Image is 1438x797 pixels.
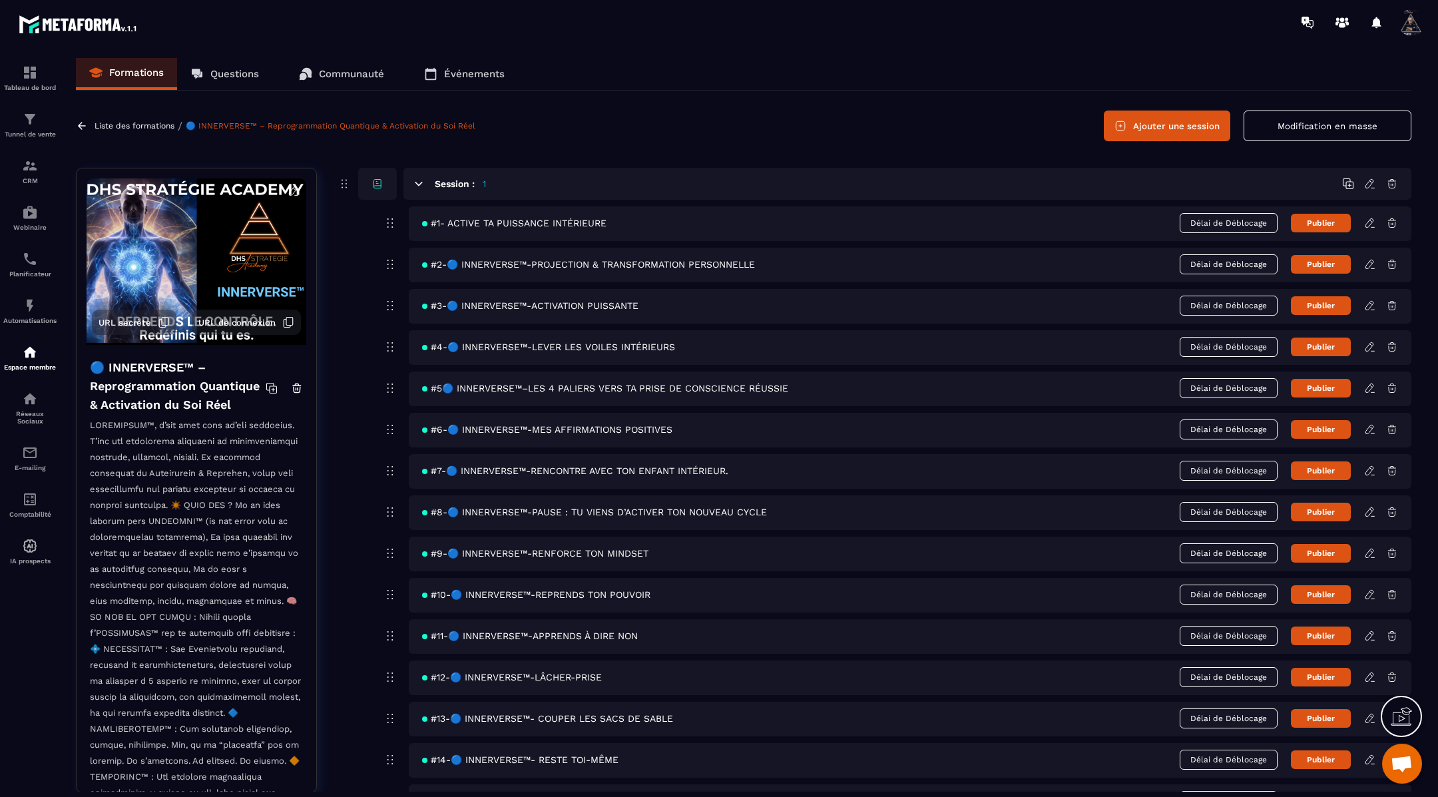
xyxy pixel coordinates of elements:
[22,344,38,360] img: automations
[186,121,475,131] a: 🔵 INNERVERSE™ – Reprogrammation Quantique & Activation du Soi Réel
[422,424,672,435] span: #6-🔵 INNERVERSE™-MES AFFIRMATIONS POSITIVES
[422,713,673,724] span: #13-🔵 INNERVERSE™- COUPER LES SACS DE SABLE
[483,177,486,190] h5: 1
[22,391,38,407] img: social-network
[1291,668,1351,686] button: Publier
[422,754,618,765] span: #14-🔵 INNERVERSE™- RESTE TOI-MÊME
[422,507,767,517] span: #8-🔵 INNERVERSE™-PAUSE : TU VIENS D’ACTIVER TON NOUVEAU CYCLE
[1291,750,1351,769] button: Publier
[1180,750,1278,770] span: Délai de Déblocage
[177,58,272,90] a: Questions
[1180,626,1278,646] span: Délai de Déblocage
[1180,378,1278,398] span: Délai de Déblocage
[3,270,57,278] p: Planificateur
[1291,709,1351,728] button: Publier
[1291,296,1351,315] button: Publier
[1180,337,1278,357] span: Délai de Déblocage
[1180,296,1278,316] span: Délai de Déblocage
[1291,420,1351,439] button: Publier
[3,557,57,565] p: IA prospects
[422,548,648,559] span: #9-🔵 INNERVERSE™-RENFORCE TON MINDSET
[99,318,151,328] span: URL secrète
[422,342,675,352] span: #4-🔵 INNERVERSE™-LEVER LES VOILES INTÉRIEURS
[1180,667,1278,687] span: Délai de Déblocage
[411,58,518,90] a: Événements
[3,177,57,184] p: CRM
[3,435,57,481] a: emailemailE-mailing
[3,131,57,138] p: Tunnel de vente
[1291,627,1351,645] button: Publier
[435,178,475,189] h6: Session :
[3,101,57,148] a: formationformationTunnel de vente
[1291,214,1351,232] button: Publier
[1104,111,1230,141] button: Ajouter une session
[1180,585,1278,605] span: Délai de Déblocage
[422,383,788,394] span: #5🔵 INNERVERSE™–LES 4 PALIERS VERS TA PRISE DE CONSCIENCE RÉUSSIE
[1291,255,1351,274] button: Publier
[22,491,38,507] img: accountant
[76,58,177,90] a: Formations
[1180,461,1278,481] span: Délai de Déblocage
[1244,111,1411,141] button: Modification en masse
[3,317,57,324] p: Automatisations
[422,631,638,641] span: #11-🔵 INNERVERSE™-APPRENDS À DIRE NON
[3,364,57,371] p: Espace membre
[92,310,176,335] button: URL secrète
[22,445,38,461] img: email
[178,120,182,133] span: /
[22,111,38,127] img: formation
[198,318,276,328] span: URL de connexion
[3,241,57,288] a: schedulerschedulerPlanificateur
[444,68,505,80] p: Événements
[1291,585,1351,604] button: Publier
[192,310,301,335] button: URL de connexion
[3,381,57,435] a: social-networksocial-networkRéseaux Sociaux
[422,259,755,270] span: #2-🔵 INNERVERSE™-PROJECTION & TRANSFORMATION PERSONNELLE
[3,194,57,241] a: automationsautomationsWebinaire
[210,68,259,80] p: Questions
[1180,502,1278,522] span: Délai de Déblocage
[422,300,638,311] span: #3-🔵 INNERVERSE™-ACTIVATION PUISSANTE
[422,465,728,476] span: #7-🔵 INNERVERSE™-RENCONTRE AVEC TON ENFANT INTÉRIEUR.
[1180,419,1278,439] span: Délai de Déblocage
[3,334,57,381] a: automationsautomationsEspace membre
[22,251,38,267] img: scheduler
[95,121,174,131] a: Liste des formations
[22,538,38,554] img: automations
[422,672,602,682] span: #12-🔵 INNERVERSE™-LÂCHER-PRISE
[3,288,57,334] a: automationsautomationsAutomatisations
[1291,461,1351,480] button: Publier
[3,481,57,528] a: accountantaccountantComptabilité
[1291,379,1351,398] button: Publier
[22,158,38,174] img: formation
[319,68,384,80] p: Communauté
[22,298,38,314] img: automations
[87,178,306,345] img: background
[109,67,164,79] p: Formations
[3,511,57,518] p: Comptabilité
[3,224,57,231] p: Webinaire
[1291,338,1351,356] button: Publier
[1382,744,1422,784] a: Ouvrir le chat
[1180,708,1278,728] span: Délai de Déblocage
[3,464,57,471] p: E-mailing
[286,58,397,90] a: Communauté
[90,358,266,414] h4: 🔵 INNERVERSE™ – Reprogrammation Quantique & Activation du Soi Réel
[3,148,57,194] a: formationformationCRM
[1180,543,1278,563] span: Délai de Déblocage
[1291,544,1351,563] button: Publier
[22,65,38,81] img: formation
[422,589,650,600] span: #10-🔵 INNERVERSE™-REPRENDS TON POUVOIR
[1180,254,1278,274] span: Délai de Déblocage
[1180,213,1278,233] span: Délai de Déblocage
[3,55,57,101] a: formationformationTableau de bord
[22,204,38,220] img: automations
[3,410,57,425] p: Réseaux Sociaux
[3,84,57,91] p: Tableau de bord
[19,12,138,36] img: logo
[422,218,606,228] span: #1- ACTIVE TA PUISSANCE INTÉRIEURE
[1291,503,1351,521] button: Publier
